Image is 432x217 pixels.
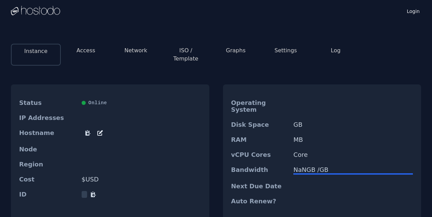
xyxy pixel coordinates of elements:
[275,46,297,55] button: Settings
[76,46,95,55] button: Access
[231,151,288,158] dt: vCPU Cores
[82,176,201,183] dd: $ USD
[19,161,76,168] dt: Region
[124,46,147,55] button: Network
[226,46,246,55] button: Graphs
[293,136,413,143] dd: MB
[331,46,341,55] button: Log
[293,166,413,173] div: NaN GB / GB
[231,121,288,128] dt: Disk Space
[405,6,421,15] a: Login
[231,166,288,175] dt: Bandwidth
[231,99,288,113] dt: Operating System
[19,176,76,183] dt: Cost
[19,114,76,121] dt: IP Addresses
[231,183,288,190] dt: Next Due Date
[19,130,76,138] dt: Hostname
[231,136,288,143] dt: RAM
[11,6,60,16] img: Logo
[24,47,47,55] button: Instance
[19,191,76,198] dt: ID
[293,151,413,158] dd: Core
[166,46,205,63] button: ISO / Template
[231,198,288,205] dt: Auto Renew?
[19,99,76,106] dt: Status
[293,121,413,128] dd: GB
[19,146,76,153] dt: Node
[82,99,201,106] div: Online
